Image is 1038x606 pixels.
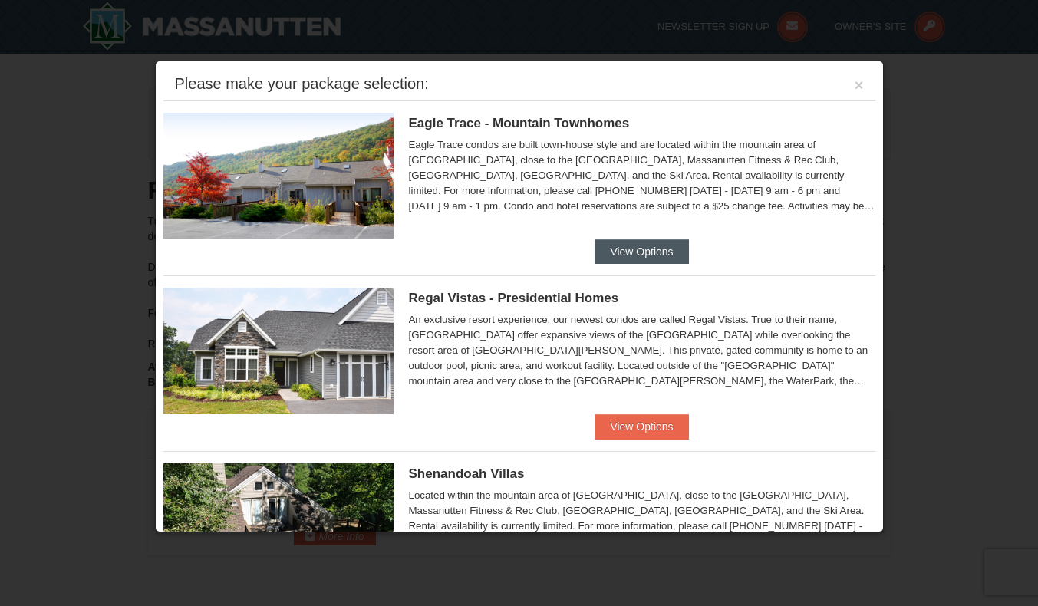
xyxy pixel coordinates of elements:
[409,291,619,305] span: Regal Vistas - Presidential Homes
[163,113,394,239] img: 19218983-1-9b289e55.jpg
[163,463,394,589] img: 19219019-2-e70bf45f.jpg
[163,288,394,413] img: 19218991-1-902409a9.jpg
[409,312,875,389] div: An exclusive resort experience, our newest condos are called Regal Vistas. True to their name, [G...
[175,76,429,91] div: Please make your package selection:
[595,239,688,264] button: View Options
[595,414,688,439] button: View Options
[409,466,525,481] span: Shenandoah Villas
[409,137,875,214] div: Eagle Trace condos are built town-house style and are located within the mountain area of [GEOGRA...
[409,116,630,130] span: Eagle Trace - Mountain Townhomes
[855,77,864,93] button: ×
[409,488,875,565] div: Located within the mountain area of [GEOGRAPHIC_DATA], close to the [GEOGRAPHIC_DATA], Massanutte...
